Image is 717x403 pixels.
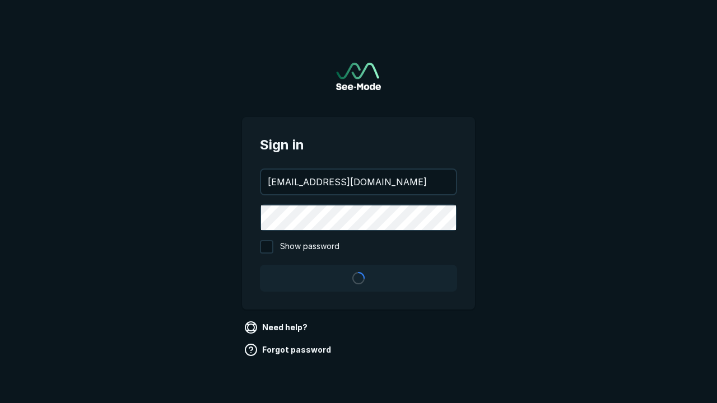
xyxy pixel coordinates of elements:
a: Go to sign in [336,63,381,90]
a: Need help? [242,318,312,336]
span: Sign in [260,135,457,155]
a: Forgot password [242,341,336,359]
span: Show password [280,240,339,254]
input: your@email.com [261,170,456,194]
img: See-Mode Logo [336,63,381,90]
